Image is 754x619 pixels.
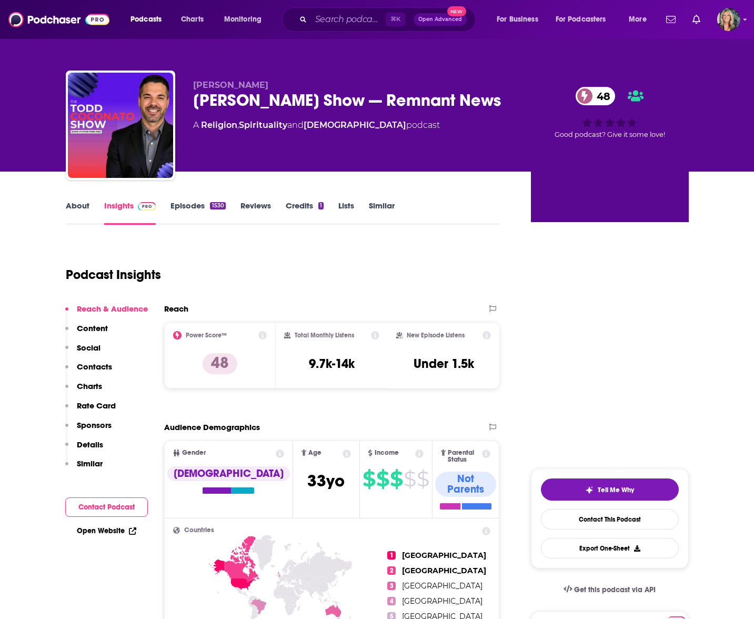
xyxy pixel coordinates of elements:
a: Reviews [240,201,271,225]
p: Contacts [77,362,112,372]
button: Rate Card [65,401,116,420]
a: 48 [576,87,616,105]
span: [GEOGRAPHIC_DATA] [402,596,482,606]
span: [PERSON_NAME] [193,80,268,90]
button: open menu [621,11,660,28]
button: open menu [123,11,175,28]
div: 1 [318,202,324,209]
button: Social [65,343,100,362]
span: 33 yo [307,471,345,491]
span: and [287,120,304,130]
input: Search podcasts, credits, & more... [311,11,386,28]
span: Charts [181,12,204,27]
span: $ [404,471,416,487]
a: Lists [338,201,354,225]
span: 2 [387,566,396,575]
div: 1530 [210,202,225,209]
p: Rate Card [77,401,116,411]
h3: 9.7k-14k [309,356,355,372]
span: [GEOGRAPHIC_DATA] [402,581,482,591]
a: Charts [174,11,210,28]
h2: Power Score™ [186,332,227,339]
span: ⌘ K [386,13,405,26]
a: InsightsPodchaser Pro [104,201,156,225]
div: 48Good podcast? Give it some love! [531,80,689,145]
img: Podchaser - Follow, Share and Rate Podcasts [8,9,109,29]
a: Contact This Podcast [541,509,679,530]
span: , [237,120,239,130]
span: Good podcast? Give it some love! [555,131,665,138]
span: Logged in as lisa.beech [717,8,740,31]
span: 3 [387,582,396,590]
img: User Profile [717,8,740,31]
span: Countries [184,527,214,534]
button: open menu [217,11,275,28]
button: Charts [65,381,102,401]
button: Content [65,323,108,343]
span: 1 [387,551,396,560]
img: Todd Coconato Show — Remnant News [68,73,173,178]
a: [DEMOGRAPHIC_DATA] [304,120,406,130]
img: Podchaser Pro [138,202,156,211]
h2: New Episode Listens [407,332,465,339]
span: Get this podcast via API [574,585,656,594]
span: Parental Status [448,450,480,463]
img: tell me why sparkle [585,486,594,494]
a: Religion [201,120,237,130]
a: Show notifications dropdown [662,11,680,28]
p: Social [77,343,100,353]
h3: Under 1.5k [414,356,474,372]
a: About [66,201,89,225]
p: Charts [77,381,102,391]
span: [GEOGRAPHIC_DATA] [402,566,486,575]
a: Similar [369,201,395,225]
a: Episodes1530 [170,201,225,225]
a: Spirituality [239,120,287,130]
button: Similar [65,458,103,478]
h2: Total Monthly Listens [295,332,354,339]
button: open menu [489,11,551,28]
span: For Podcasters [556,12,606,27]
span: 4 [387,597,396,605]
span: New [447,6,466,16]
span: Gender [182,450,206,456]
span: $ [376,471,389,487]
span: $ [417,471,429,487]
span: $ [363,471,375,487]
button: open menu [549,11,621,28]
a: Open Website [77,526,136,535]
span: More [629,12,647,27]
div: [DEMOGRAPHIC_DATA] [167,466,290,481]
p: Reach & Audience [77,304,148,314]
a: Get this podcast via API [555,577,665,603]
div: Not Parents [435,472,497,497]
button: Details [65,440,103,459]
button: Show profile menu [717,8,740,31]
p: Sponsors [77,420,112,430]
span: Tell Me Why [598,486,634,494]
span: Open Advanced [418,17,462,22]
span: Monitoring [224,12,262,27]
button: Contact Podcast [65,497,148,517]
h1: Podcast Insights [66,267,161,283]
span: Podcasts [130,12,162,27]
a: Credits1 [286,201,324,225]
span: Age [308,450,321,456]
button: Open AdvancedNew [414,13,467,26]
a: Show notifications dropdown [688,11,705,28]
p: Similar [77,458,103,468]
button: tell me why sparkleTell Me Why [541,478,679,501]
button: Export One-Sheet [541,538,679,558]
button: Reach & Audience [65,304,148,323]
span: 48 [586,87,616,105]
p: Details [77,440,103,450]
div: A podcast [193,119,440,132]
span: For Business [497,12,538,27]
h2: Reach [164,304,188,314]
button: Contacts [65,362,112,381]
p: 48 [203,353,237,374]
p: Content [77,323,108,333]
span: [GEOGRAPHIC_DATA] [402,551,486,560]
